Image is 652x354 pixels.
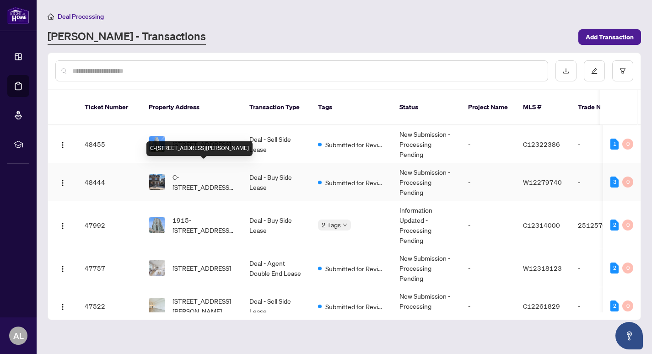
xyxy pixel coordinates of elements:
[55,175,70,189] button: Logo
[586,30,634,44] span: Add Transaction
[461,287,516,325] td: -
[77,287,141,325] td: 47522
[523,221,560,229] span: C12314000
[149,136,165,152] img: thumbnail-img
[555,60,577,81] button: download
[343,223,347,227] span: down
[523,264,562,272] span: W12318123
[571,163,635,201] td: -
[523,178,562,186] span: W12279740
[146,141,253,156] div: C-[STREET_ADDRESS][PERSON_NAME]
[622,300,633,311] div: 0
[622,139,633,150] div: 0
[55,299,70,313] button: Logo
[172,172,235,192] span: C-[STREET_ADDRESS][PERSON_NAME]
[392,287,461,325] td: New Submission - Processing Pending
[59,141,66,149] img: Logo
[461,201,516,249] td: -
[461,90,516,125] th: Project Name
[516,90,571,125] th: MLS #
[77,163,141,201] td: 48444
[563,68,569,74] span: download
[610,139,619,150] div: 1
[571,249,635,287] td: -
[242,125,311,163] td: Deal - Sell Side Lease
[141,90,242,125] th: Property Address
[392,249,461,287] td: New Submission - Processing Pending
[610,177,619,188] div: 3
[7,7,29,24] img: logo
[242,287,311,325] td: Deal - Sell Side Lease
[77,90,141,125] th: Ticket Number
[584,60,605,81] button: edit
[149,298,165,314] img: thumbnail-img
[311,90,392,125] th: Tags
[392,163,461,201] td: New Submission - Processing Pending
[461,125,516,163] td: -
[622,177,633,188] div: 0
[59,303,66,311] img: Logo
[571,90,635,125] th: Trade Number
[172,296,235,316] span: [STREET_ADDRESS][PERSON_NAME]
[172,263,231,273] span: [STREET_ADDRESS]
[591,68,598,74] span: edit
[55,261,70,275] button: Logo
[622,263,633,274] div: 0
[322,220,341,230] span: 2 Tags
[615,322,643,349] button: Open asap
[325,263,385,274] span: Submitted for Review
[59,222,66,230] img: Logo
[48,29,206,45] a: [PERSON_NAME] - Transactions
[242,201,311,249] td: Deal - Buy Side Lease
[610,263,619,274] div: 2
[149,217,165,233] img: thumbnail-img
[610,220,619,231] div: 2
[571,125,635,163] td: -
[59,265,66,273] img: Logo
[55,218,70,232] button: Logo
[77,201,141,249] td: 47992
[392,201,461,249] td: Information Updated - Processing Pending
[325,139,385,150] span: Submitted for Review
[622,220,633,231] div: 0
[149,174,165,190] img: thumbnail-img
[242,249,311,287] td: Deal - Agent Double End Lease
[610,300,619,311] div: 2
[13,329,24,342] span: AL
[392,90,461,125] th: Status
[77,125,141,163] td: 48455
[461,249,516,287] td: -
[578,29,641,45] button: Add Transaction
[325,301,385,311] span: Submitted for Review
[620,68,626,74] span: filter
[172,215,235,235] span: 1915-[STREET_ADDRESS][PERSON_NAME]
[461,163,516,201] td: -
[59,179,66,187] img: Logo
[242,163,311,201] td: Deal - Buy Side Lease
[149,260,165,276] img: thumbnail-img
[523,302,560,310] span: C12261829
[612,60,633,81] button: filter
[571,287,635,325] td: -
[392,125,461,163] td: New Submission - Processing Pending
[523,140,560,148] span: C12322386
[325,177,385,188] span: Submitted for Review
[172,139,231,149] span: [STREET_ADDRESS]
[571,201,635,249] td: 2512570
[48,13,54,20] span: home
[77,249,141,287] td: 47757
[242,90,311,125] th: Transaction Type
[58,12,104,21] span: Deal Processing
[55,137,70,151] button: Logo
